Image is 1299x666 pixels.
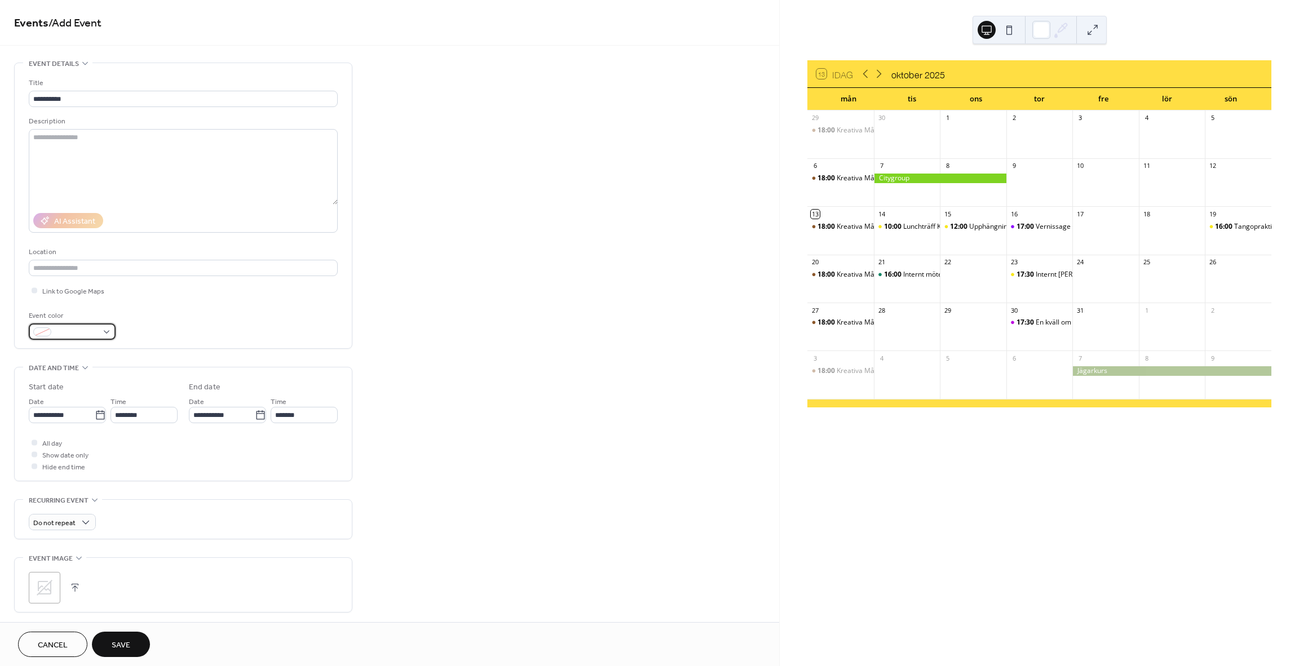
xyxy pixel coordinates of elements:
span: Date [189,396,204,408]
div: 19 [1208,210,1217,218]
div: 1 [1142,306,1151,314]
span: 18:00 [818,174,837,183]
div: 2 [1208,306,1217,314]
span: Hide end time [42,461,85,473]
span: 16:00 [1215,222,1234,232]
div: 31 [1076,306,1084,314]
div: Upphängning utställning [940,222,1006,232]
span: Time [111,396,126,408]
div: 9 [1208,354,1217,362]
button: Cancel [18,632,87,657]
span: 18:00 [818,366,837,376]
div: Kreativa Måndag [837,222,890,232]
span: 18:00 [818,126,837,135]
div: Kreativa Måndag [837,174,890,183]
div: sön [1199,88,1262,110]
div: Upphängning utställning [969,222,1046,232]
div: End date [189,381,220,393]
div: Start date [29,381,64,393]
div: 3 [811,354,819,362]
span: Link to Google Maps [42,286,104,298]
div: 27 [811,306,819,314]
span: Date and time [29,362,79,374]
div: Description [29,116,335,127]
div: Internt [PERSON_NAME] [1036,270,1111,279]
div: tor [1008,88,1071,110]
div: 5 [1208,114,1217,122]
span: Time [271,396,286,408]
div: 9 [1010,162,1018,170]
span: All day [42,438,62,450]
div: 29 [811,114,819,122]
div: Kreativa Måndag [807,126,874,135]
div: Kreativa Måndag [807,174,874,183]
span: Date [29,396,44,408]
span: 16:00 [884,270,903,279]
div: 25 [1142,258,1151,267]
span: Recurring event [29,495,89,507]
div: 22 [943,258,952,267]
div: En kväll om bostadsköp [1036,318,1109,327]
span: 12:00 [950,222,969,232]
div: 30 [877,114,886,122]
div: 4 [1142,114,1151,122]
div: 7 [1076,354,1084,362]
div: oktober 2025 [891,67,945,81]
div: Internt möte [1006,270,1073,279]
span: 17:30 [1017,270,1036,279]
span: Event details [29,58,79,70]
div: 2 [1010,114,1018,122]
div: Kreativa Måndag [807,318,874,327]
span: 10:00 [884,222,903,232]
div: Location [29,246,335,258]
div: Kreativa Måndag [807,270,874,279]
a: Events [14,12,48,34]
span: Cancel [38,640,68,651]
div: Tangopraktika [1205,222,1271,232]
div: 1 [943,114,952,122]
div: Internt möte Medskapandebyrån [903,270,1006,279]
div: Kreativa Måndag [807,366,874,376]
div: Kreativa Måndag [837,270,890,279]
div: 30 [1010,306,1018,314]
span: 17:00 [1017,222,1036,232]
div: 18 [1142,210,1151,218]
div: Lunchträff Kreativa Norrland [903,222,993,232]
div: 5 [943,354,952,362]
div: 28 [877,306,886,314]
div: 7 [877,162,886,170]
div: 8 [1142,354,1151,362]
span: 18:00 [818,222,837,232]
div: Kreativa Måndag [807,222,874,232]
div: En kväll om bostadsköp [1006,318,1073,327]
div: 11 [1142,162,1151,170]
div: Jägarkurs [1072,366,1271,376]
button: Save [92,632,150,657]
div: Kreativa Måndag [837,318,890,327]
div: 12 [1208,162,1217,170]
div: tis [880,88,944,110]
div: mån [816,88,880,110]
div: 3 [1076,114,1084,122]
div: ons [944,88,1008,110]
div: 29 [943,306,952,314]
div: 24 [1076,258,1084,267]
div: 26 [1208,258,1217,267]
div: 6 [811,162,819,170]
div: 20 [811,258,819,267]
div: Vernissage utställning om Malmberget [1006,222,1073,232]
div: 4 [877,354,886,362]
div: fre [1071,88,1135,110]
div: ; [29,572,60,603]
div: 17 [1076,210,1084,218]
div: 10 [1076,162,1084,170]
span: Do not repeat [33,517,76,530]
div: 23 [1010,258,1018,267]
span: Save [112,640,130,651]
div: 21 [877,258,886,267]
div: 6 [1010,354,1018,362]
span: Event image [29,553,73,565]
div: lör [1135,88,1199,110]
div: 14 [877,210,886,218]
